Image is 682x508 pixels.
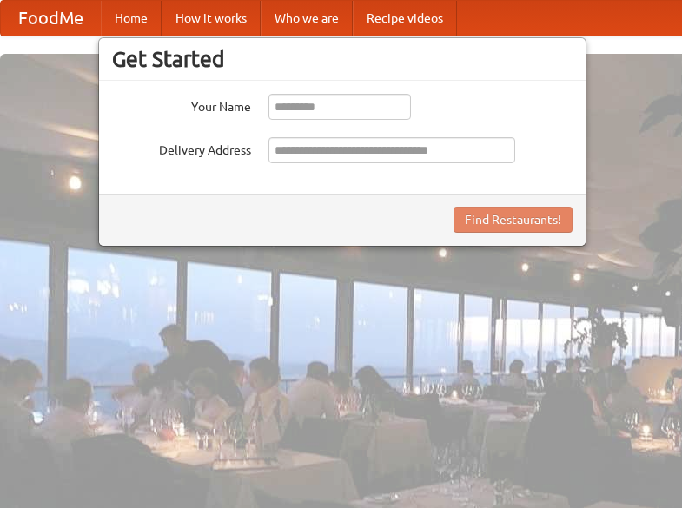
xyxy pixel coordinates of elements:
[112,46,573,72] h3: Get Started
[101,1,162,36] a: Home
[112,94,251,115] label: Your Name
[261,1,353,36] a: Who we are
[162,1,261,36] a: How it works
[1,1,101,36] a: FoodMe
[112,137,251,159] label: Delivery Address
[454,207,573,233] button: Find Restaurants!
[353,1,457,36] a: Recipe videos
